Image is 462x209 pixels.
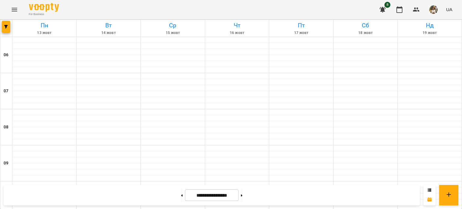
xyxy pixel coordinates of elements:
[142,30,204,36] h6: 15 жовт
[29,3,59,12] img: Voopty Logo
[78,21,140,30] h6: Вт
[29,12,59,16] span: For Business
[270,21,332,30] h6: Пт
[444,4,455,15] button: UA
[4,88,8,94] h6: 07
[334,30,397,36] h6: 18 жовт
[334,21,397,30] h6: Сб
[206,21,268,30] h6: Чт
[270,30,332,36] h6: 17 жовт
[206,30,268,36] h6: 16 жовт
[384,2,390,8] span: 8
[4,124,8,131] h6: 08
[399,30,461,36] h6: 19 жовт
[399,21,461,30] h6: Нд
[142,21,204,30] h6: Ср
[13,30,75,36] h6: 13 жовт
[78,30,140,36] h6: 14 жовт
[429,5,438,14] img: aea806cbca9c040a8c2344d296ea6535.jpg
[446,6,452,13] span: UA
[4,52,8,58] h6: 06
[4,160,8,167] h6: 09
[13,21,75,30] h6: Пн
[7,2,22,17] button: Menu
